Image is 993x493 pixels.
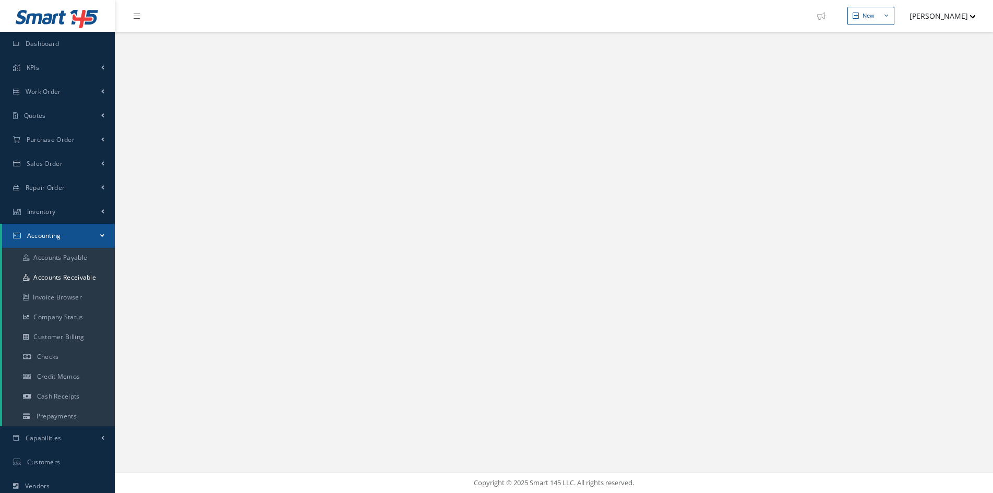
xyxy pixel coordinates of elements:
span: KPIs [27,63,39,72]
span: Customers [27,458,61,466]
span: Credit Memos [37,372,80,381]
span: Work Order [26,87,61,96]
span: Quotes [24,111,46,120]
a: Cash Receipts [2,387,115,406]
span: Dashboard [26,39,59,48]
a: Accounts Receivable [2,268,115,287]
span: Checks [37,352,59,361]
div: New [863,11,875,20]
span: Prepayments [37,412,77,420]
span: Purchase Order [27,135,75,144]
a: Credit Memos [2,367,115,387]
a: Prepayments [2,406,115,426]
a: Checks [2,347,115,367]
span: Vendors [25,482,50,490]
a: Accounts Payable [2,248,115,268]
a: Company Status [2,307,115,327]
span: Capabilities [26,434,62,442]
button: New [847,7,894,25]
span: Repair Order [26,183,65,192]
span: Sales Order [27,159,63,168]
a: Accounting [2,224,115,248]
span: Inventory [27,207,56,216]
div: Copyright © 2025 Smart 145 LLC. All rights reserved. [125,478,983,488]
a: Customer Billing [2,327,115,347]
span: Cash Receipts [37,392,80,401]
a: Invoice Browser [2,287,115,307]
button: [PERSON_NAME] [900,6,976,26]
span: Accounting [27,231,61,240]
